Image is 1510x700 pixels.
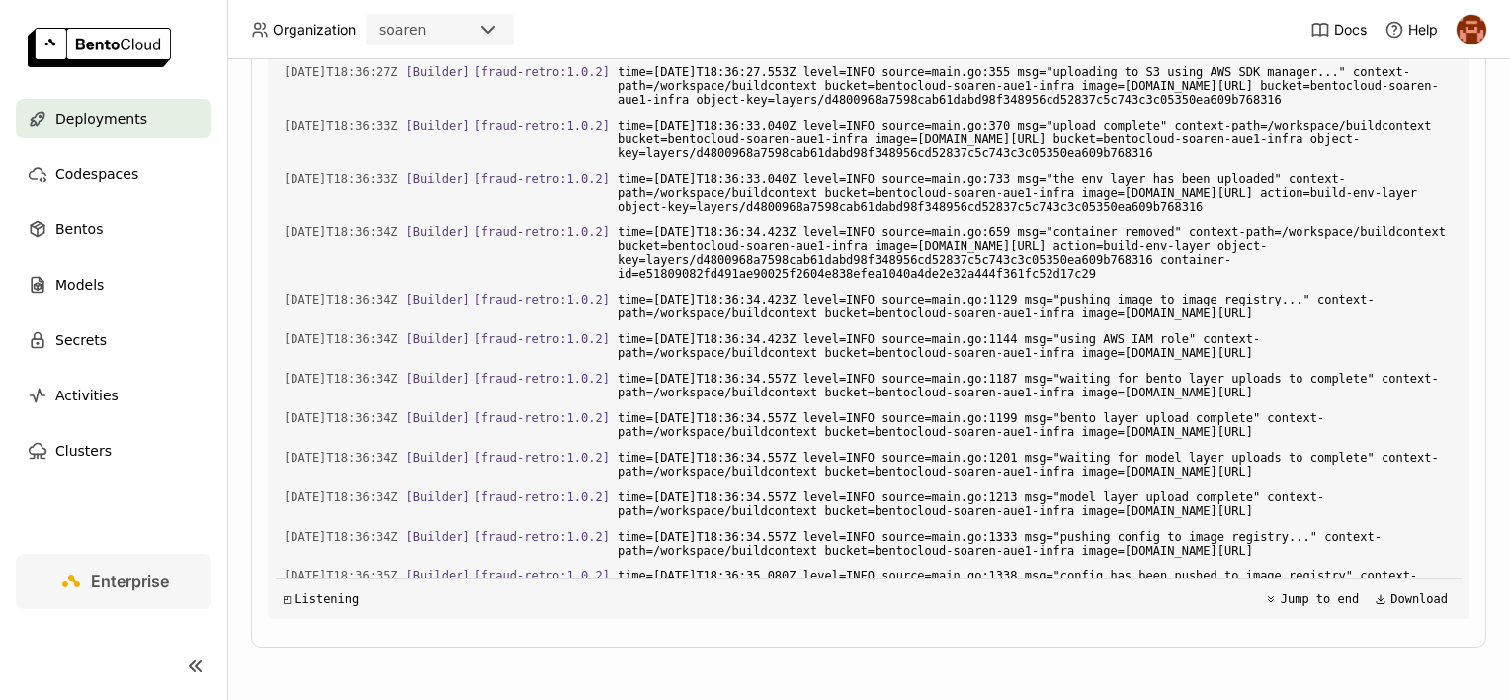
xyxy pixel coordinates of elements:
[1334,21,1367,39] span: Docs
[16,320,211,360] a: Secrets
[618,221,1454,285] span: time=[DATE]T18:36:34.423Z level=INFO source=main.go:659 msg="container removed" context-path=/wor...
[284,592,359,606] div: Listening
[284,221,398,243] span: 2025-09-12T18:36:34.423Z
[406,119,470,132] span: [Builder]
[1310,20,1367,40] a: Docs
[406,569,470,583] span: [Builder]
[474,372,610,386] span: [fraud-retro:1.0.2]
[284,368,398,390] span: 2025-09-12T18:36:34.557Z
[474,119,610,132] span: [fraud-retro:1.0.2]
[379,20,426,40] div: soaren
[16,554,211,609] a: Enterprise
[406,332,470,346] span: [Builder]
[55,384,119,407] span: Activities
[16,154,211,194] a: Codespaces
[406,530,470,544] span: [Builder]
[474,225,610,239] span: [fraud-retro:1.0.2]
[284,566,398,587] span: 2025-09-12T18:36:35.080Z
[28,28,171,67] img: logo
[91,571,169,591] span: Enterprise
[284,328,398,350] span: 2025-09-12T18:36:34.423Z
[474,411,610,425] span: [fraud-retro:1.0.2]
[406,65,470,79] span: [Builder]
[406,293,470,306] span: [Builder]
[474,490,610,504] span: [fraud-retro:1.0.2]
[406,411,470,425] span: [Builder]
[618,115,1454,164] span: time=[DATE]T18:36:33.040Z level=INFO source=main.go:370 msg="upload complete" context-path=/works...
[16,431,211,471] a: Clusters
[618,61,1454,111] span: time=[DATE]T18:36:27.553Z level=INFO source=main.go:355 msg="uploading to S3 using AWS SDK manage...
[284,289,398,310] span: 2025-09-12T18:36:34.423Z
[284,486,398,508] span: 2025-09-12T18:36:34.557Z
[474,172,610,186] span: [fraud-retro:1.0.2]
[55,439,112,463] span: Clusters
[1384,20,1438,40] div: Help
[1457,15,1486,44] img: h0akoisn5opggd859j2zve66u2a2
[474,65,610,79] span: [fraud-retro:1.0.2]
[55,328,107,352] span: Secrets
[474,569,610,583] span: [fraud-retro:1.0.2]
[55,218,103,241] span: Bentos
[1408,21,1438,39] span: Help
[273,21,356,39] span: Organization
[16,99,211,138] a: Deployments
[284,115,398,136] span: 2025-09-12T18:36:33.041Z
[406,225,470,239] span: [Builder]
[474,451,610,465] span: [fraud-retro:1.0.2]
[16,210,211,249] a: Bentos
[16,376,211,415] a: Activities
[284,61,398,83] span: 2025-09-12T18:36:27.553Z
[474,293,610,306] span: [fraud-retro:1.0.2]
[55,107,147,131] span: Deployments
[406,490,470,504] span: [Builder]
[55,162,138,186] span: Codespaces
[618,289,1454,324] span: time=[DATE]T18:36:34.423Z level=INFO source=main.go:1129 msg="pushing image to image registry..."...
[1259,587,1365,611] button: Jump to end
[1369,587,1454,611] button: Download
[618,168,1454,218] span: time=[DATE]T18:36:33.040Z level=INFO source=main.go:733 msg="the env layer has been uploaded" con...
[284,168,398,190] span: 2025-09-12T18:36:33.041Z
[618,526,1454,562] span: time=[DATE]T18:36:34.557Z level=INFO source=main.go:1333 msg="pushing config to image registry......
[618,407,1454,443] span: time=[DATE]T18:36:34.557Z level=INFO source=main.go:1199 msg="bento layer upload complete" contex...
[618,447,1454,482] span: time=[DATE]T18:36:34.557Z level=INFO source=main.go:1201 msg="waiting for model layer uploads to ...
[284,407,398,429] span: 2025-09-12T18:36:34.557Z
[474,530,610,544] span: [fraud-retro:1.0.2]
[16,265,211,305] a: Models
[618,566,1454,601] span: time=[DATE]T18:36:35.080Z level=INFO source=main.go:1338 msg="config has been pushed to image reg...
[618,368,1454,403] span: time=[DATE]T18:36:34.557Z level=INFO source=main.go:1187 msg="waiting for bento layer uploads to ...
[284,526,398,548] span: 2025-09-12T18:36:34.557Z
[618,486,1454,522] span: time=[DATE]T18:36:34.557Z level=INFO source=main.go:1213 msg="model layer upload complete" contex...
[55,273,104,297] span: Models
[284,592,291,606] span: ◰
[406,172,470,186] span: [Builder]
[474,332,610,346] span: [fraud-retro:1.0.2]
[406,372,470,386] span: [Builder]
[428,21,430,41] input: Selected soaren.
[618,328,1454,364] span: time=[DATE]T18:36:34.423Z level=INFO source=main.go:1144 msg="using AWS IAM role" context-path=/w...
[284,447,398,469] span: 2025-09-12T18:36:34.557Z
[406,451,470,465] span: [Builder]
